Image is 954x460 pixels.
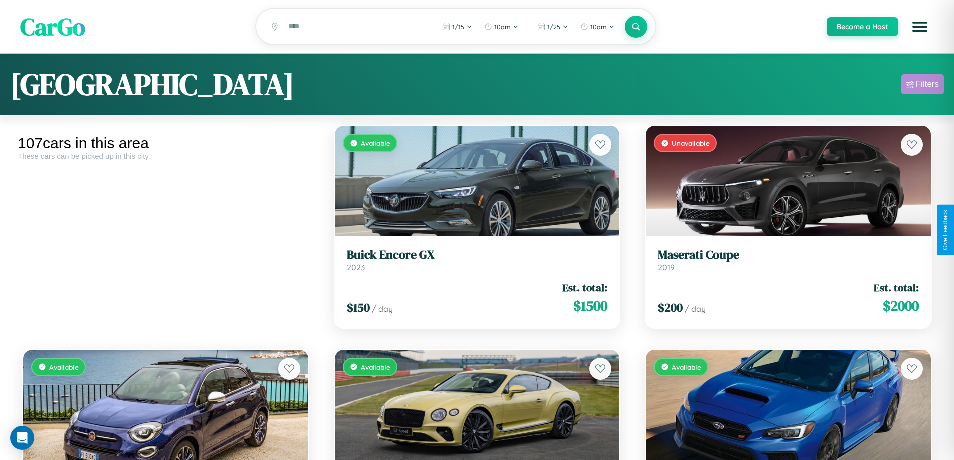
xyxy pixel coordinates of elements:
[901,74,944,94] button: Filters
[916,79,939,89] div: Filters
[347,262,365,272] span: 2023
[575,19,620,35] button: 10am
[562,280,607,295] span: Est. total:
[10,64,294,105] h1: [GEOGRAPHIC_DATA]
[874,280,919,295] span: Est. total:
[361,363,390,371] span: Available
[347,299,370,316] span: $ 150
[590,23,607,31] span: 10am
[437,19,477,35] button: 1/15
[347,248,608,262] h3: Buick Encore GX
[49,363,79,371] span: Available
[10,426,34,450] div: Open Intercom Messenger
[18,135,314,152] div: 107 cars in this area
[361,139,390,147] span: Available
[494,23,511,31] span: 10am
[827,17,898,36] button: Become a Host
[883,296,919,316] span: $ 2000
[532,19,573,35] button: 1/25
[658,299,683,316] span: $ 200
[347,248,608,272] a: Buick Encore GX2023
[573,296,607,316] span: $ 1500
[906,13,934,41] button: Open menu
[18,152,314,160] div: These cars can be picked up in this city.
[20,10,85,43] span: CarGo
[479,19,524,35] button: 10am
[672,363,701,371] span: Available
[452,23,464,31] span: 1 / 15
[372,304,393,314] span: / day
[942,210,949,250] div: Give Feedback
[658,262,675,272] span: 2019
[658,248,919,272] a: Maserati Coupe2019
[658,248,919,262] h3: Maserati Coupe
[672,139,710,147] span: Unavailable
[547,23,560,31] span: 1 / 25
[685,304,706,314] span: / day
